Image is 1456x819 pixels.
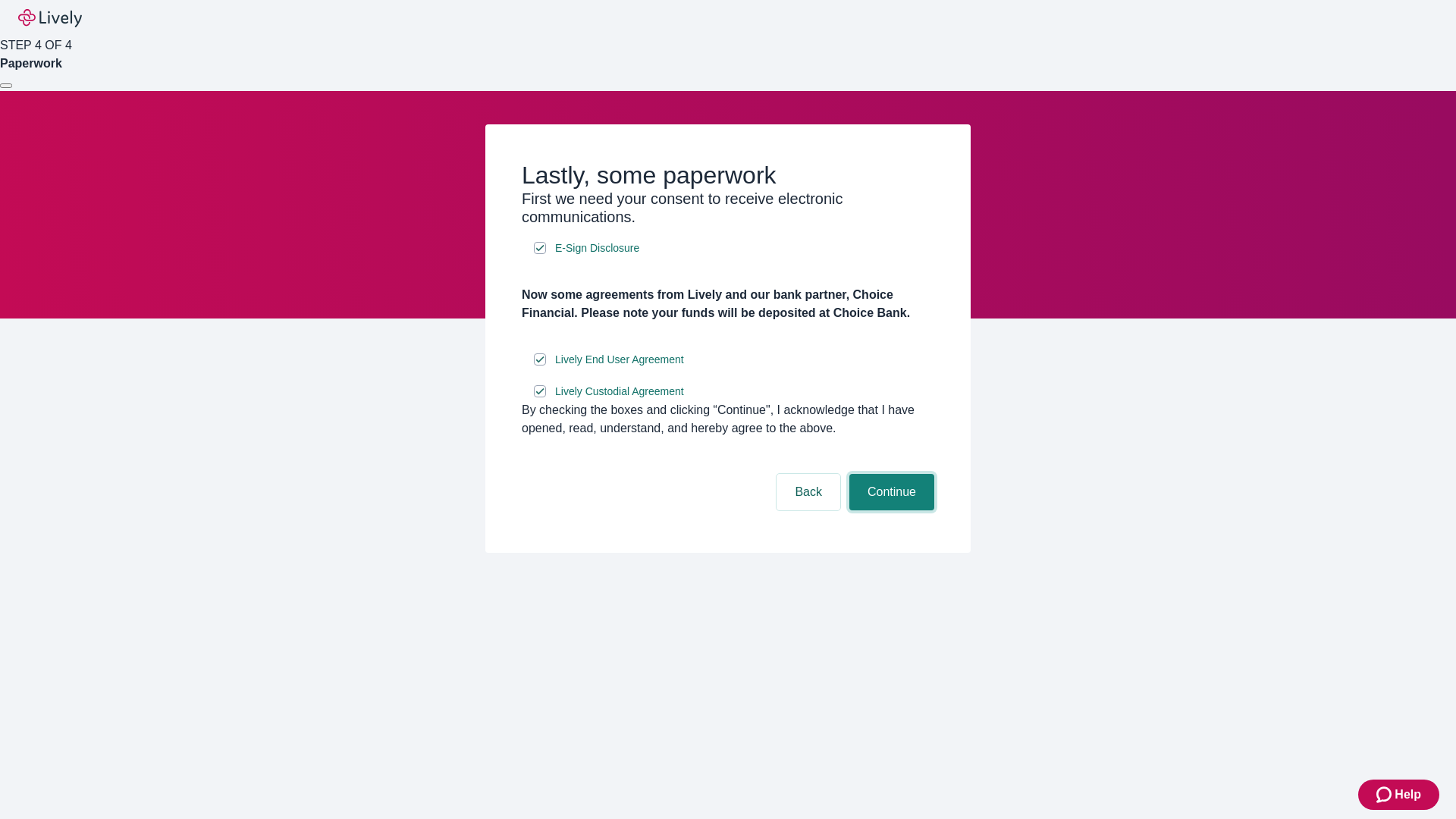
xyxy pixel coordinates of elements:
button: Zendesk support iconHelp [1358,780,1439,810]
img: Lively [18,9,82,27]
h3: First we need your consent to receive electronic communications. [522,190,934,226]
span: Help [1395,786,1421,804]
span: Lively End User Agreement [555,352,684,368]
button: Back [777,474,840,510]
h2: Lastly, some paperwork [522,161,934,190]
a: e-sign disclosure document [552,239,642,258]
h4: Now some agreements from Lively and our bank partner, Choice Financial. Please note your funds wi... [522,286,934,322]
span: E-Sign Disclosure [555,240,639,256]
a: e-sign disclosure document [552,350,687,369]
button: Continue [849,474,934,510]
span: Lively Custodial Agreement [555,384,684,400]
a: e-sign disclosure document [552,382,687,401]
svg: Zendesk support icon [1376,786,1395,804]
div: By checking the boxes and clicking “Continue", I acknowledge that I have opened, read, understand... [522,401,934,438]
